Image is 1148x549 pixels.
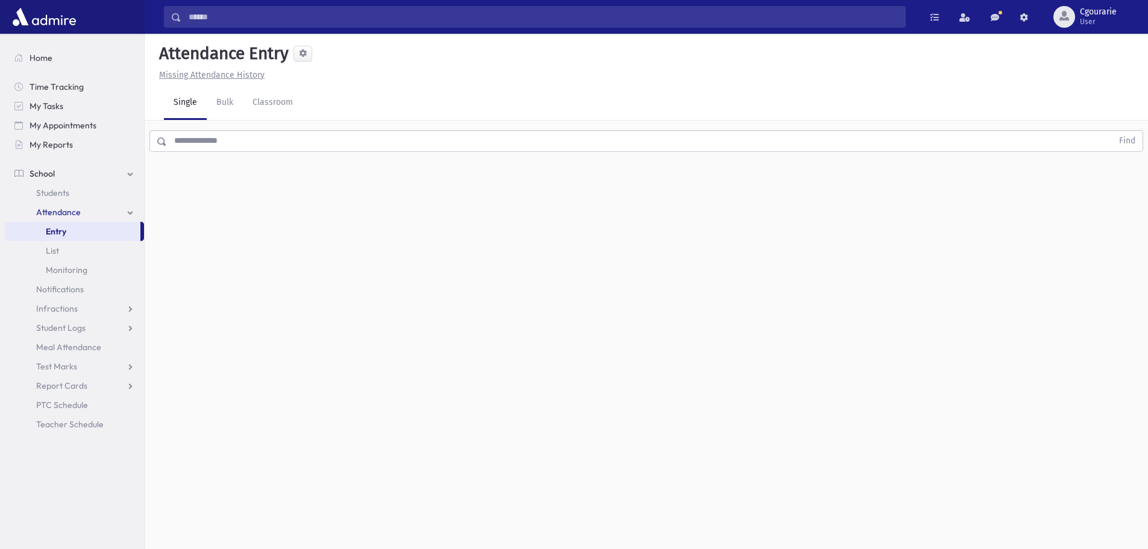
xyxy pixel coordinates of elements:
[5,415,144,434] a: Teacher Schedule
[5,357,144,376] a: Test Marks
[36,284,84,295] span: Notifications
[1080,17,1117,27] span: User
[30,52,52,63] span: Home
[154,43,289,64] h5: Attendance Entry
[5,318,144,337] a: Student Logs
[36,322,86,333] span: Student Logs
[36,380,87,391] span: Report Cards
[36,303,78,314] span: Infractions
[36,187,69,198] span: Students
[5,260,144,280] a: Monitoring
[1112,131,1143,151] button: Find
[5,48,144,67] a: Home
[36,419,104,430] span: Teacher Schedule
[5,222,140,241] a: Entry
[46,226,66,237] span: Entry
[5,280,144,299] a: Notifications
[159,70,265,80] u: Missing Attendance History
[30,101,63,111] span: My Tasks
[46,265,87,275] span: Monitoring
[154,70,265,80] a: Missing Attendance History
[36,207,81,218] span: Attendance
[181,6,905,28] input: Search
[5,96,144,116] a: My Tasks
[5,116,144,135] a: My Appointments
[5,164,144,183] a: School
[30,81,84,92] span: Time Tracking
[5,135,144,154] a: My Reports
[30,168,55,179] span: School
[5,337,144,357] a: Meal Attendance
[5,202,144,222] a: Attendance
[36,342,101,353] span: Meal Attendance
[10,5,79,29] img: AdmirePro
[30,139,73,150] span: My Reports
[1080,7,1117,17] span: Cgourarie
[5,299,144,318] a: Infractions
[164,86,207,120] a: Single
[5,395,144,415] a: PTC Schedule
[5,376,144,395] a: Report Cards
[36,361,77,372] span: Test Marks
[46,245,59,256] span: List
[207,86,243,120] a: Bulk
[5,183,144,202] a: Students
[5,241,144,260] a: List
[5,77,144,96] a: Time Tracking
[30,120,96,131] span: My Appointments
[36,400,88,410] span: PTC Schedule
[243,86,303,120] a: Classroom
